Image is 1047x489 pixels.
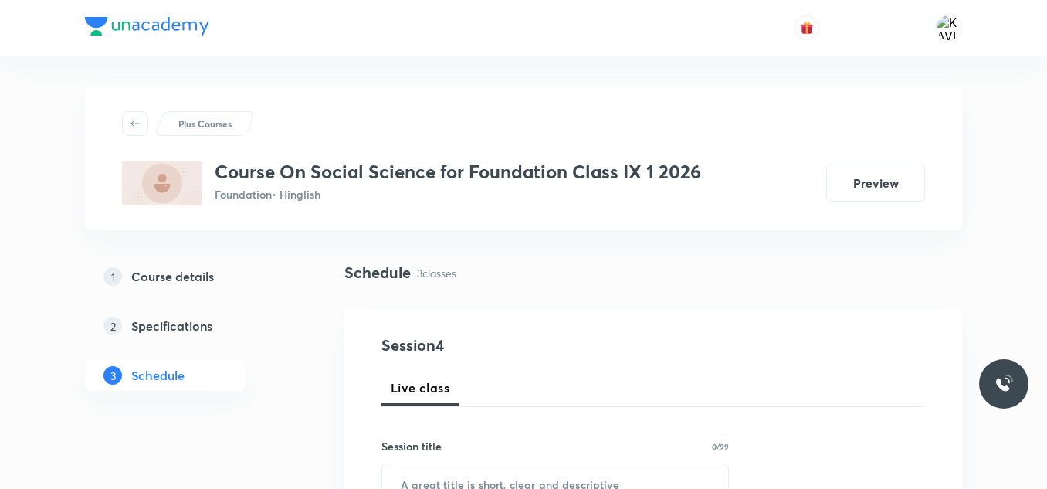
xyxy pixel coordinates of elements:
button: Preview [826,165,925,202]
p: 0/99 [712,443,729,450]
button: avatar [795,15,819,40]
img: avatar [800,21,814,35]
p: 3 classes [417,265,456,281]
img: AF9C6416-4DB7-4B29-B39C-28BF5D8B8F48_plus.png [122,161,202,205]
img: ttu [994,375,1013,393]
h3: Course On Social Science for Foundation Class IX 1 2026 [215,161,701,183]
a: 2Specifications [85,311,295,341]
img: KAVITA YADAV [936,15,962,41]
h5: Course details [131,267,214,286]
a: 1Course details [85,261,295,292]
h4: Schedule [344,261,411,284]
h5: Specifications [131,317,212,335]
p: 1 [103,267,122,286]
a: Company Logo [85,17,209,39]
h4: Session 4 [381,334,663,357]
p: Foundation • Hinglish [215,186,701,202]
img: Company Logo [85,17,209,36]
h6: Session title [381,438,442,454]
p: 2 [103,317,122,335]
h5: Schedule [131,366,185,385]
p: Plus Courses [178,117,232,131]
p: 3 [103,366,122,385]
span: Live class [391,379,449,397]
